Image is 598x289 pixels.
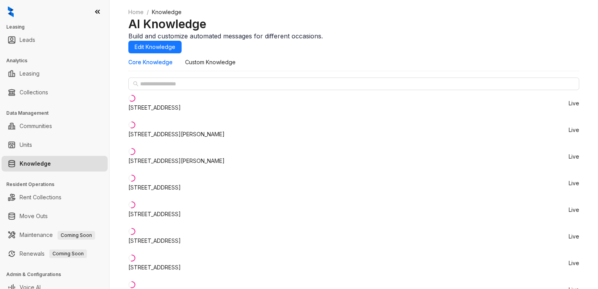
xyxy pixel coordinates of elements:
div: Build and customize automated messages for different occasions. [128,31,579,41]
a: Rent Collections [20,190,61,205]
span: Coming Soon [49,249,87,258]
li: Communities [2,118,108,134]
a: RenewalsComing Soon [20,246,87,262]
li: Knowledge [2,156,108,172]
h2: AI Knowledge [128,16,579,31]
span: Live [569,207,579,213]
a: Leads [20,32,35,48]
a: Leasing [20,66,40,81]
h3: Leasing [6,23,109,31]
div: [STREET_ADDRESS][PERSON_NAME] [128,157,225,165]
li: Collections [2,85,108,100]
span: Live [569,234,579,239]
div: [STREET_ADDRESS] [128,237,181,245]
div: [STREET_ADDRESS] [128,263,181,272]
li: / [147,8,149,16]
a: Collections [20,85,48,100]
h3: Resident Operations [6,181,109,188]
a: Move Outs [20,208,48,224]
li: Renewals [2,246,108,262]
a: Home [127,8,145,16]
span: Live [569,154,579,159]
span: Knowledge [152,9,182,15]
div: Custom Knowledge [185,58,236,67]
div: [STREET_ADDRESS] [128,183,181,192]
h3: Analytics [6,57,109,64]
a: Knowledge [20,156,51,172]
li: Maintenance [2,227,108,243]
button: Edit Knowledge [128,41,182,53]
li: Leasing [2,66,108,81]
div: [STREET_ADDRESS][PERSON_NAME] [128,130,225,139]
a: Communities [20,118,52,134]
img: logo [8,6,14,17]
span: Edit Knowledge [135,43,175,51]
li: Leads [2,32,108,48]
a: Units [20,137,32,153]
li: Move Outs [2,208,108,224]
li: Units [2,137,108,153]
h3: Data Management [6,110,109,117]
div: Core Knowledge [128,58,173,67]
h3: Admin & Configurations [6,271,109,278]
div: [STREET_ADDRESS] [128,210,181,219]
span: Coming Soon [58,231,95,240]
li: Rent Collections [2,190,108,205]
span: search [133,81,139,87]
div: [STREET_ADDRESS] [128,103,181,112]
span: Live [569,181,579,186]
span: Live [569,101,579,106]
span: Live [569,127,579,133]
span: Live [569,260,579,266]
